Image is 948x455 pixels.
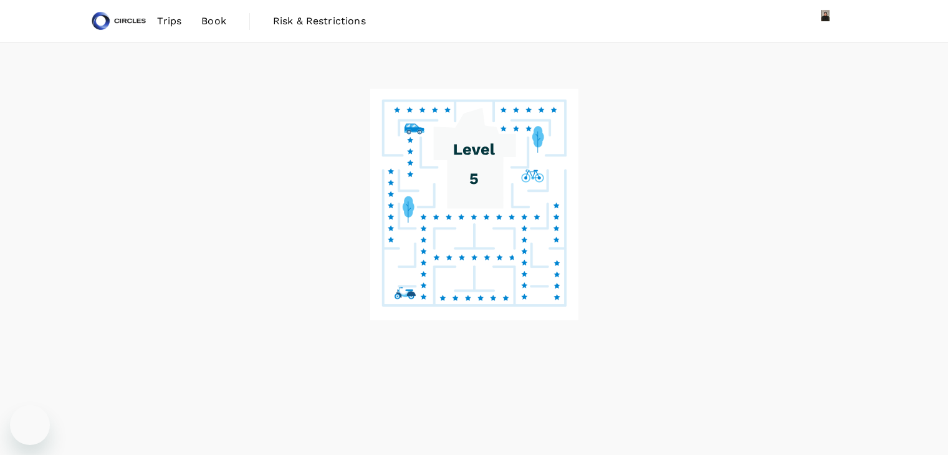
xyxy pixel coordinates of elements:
img: Circles [90,7,148,35]
iframe: Button to launch messaging window [10,405,50,445]
span: Trips [157,14,181,29]
img: Azizi Ratna Yulis Mohd Zin [813,9,838,34]
span: Book [201,14,226,29]
span: Risk & Restrictions [273,14,366,29]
